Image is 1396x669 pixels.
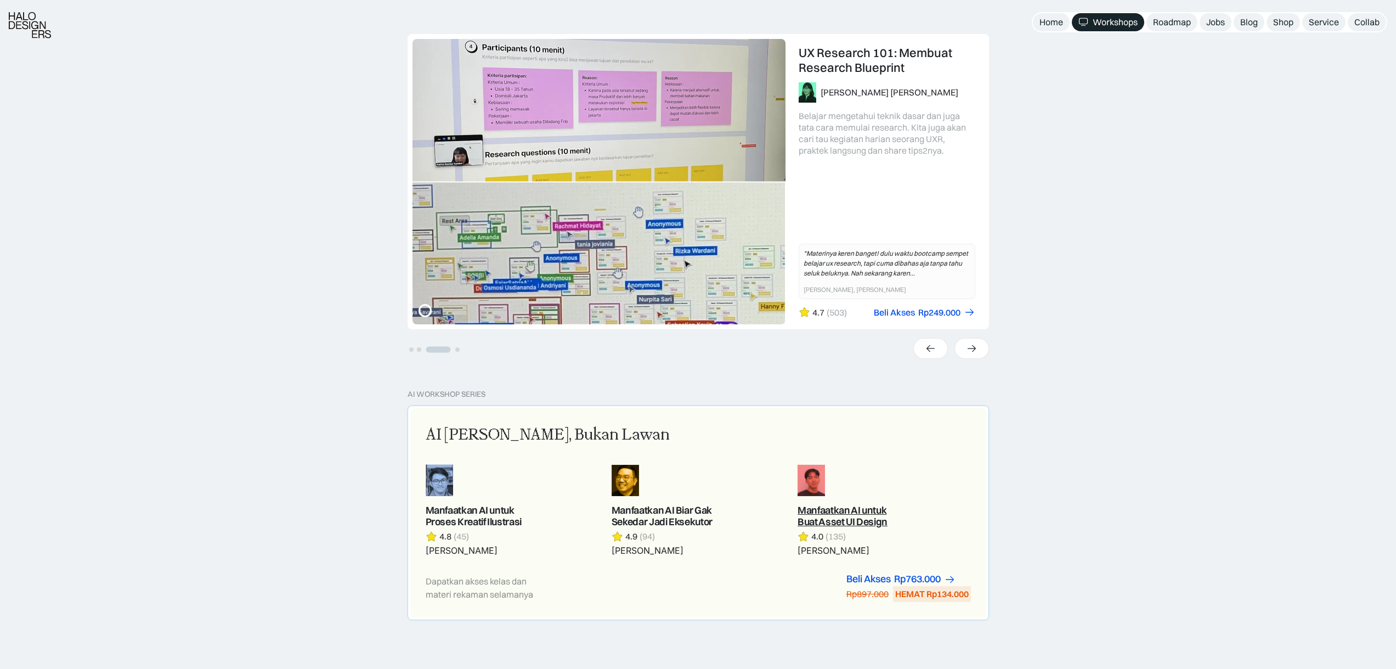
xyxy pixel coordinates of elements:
[827,307,847,318] div: (503)
[1072,13,1144,31] a: Workshops
[1302,13,1346,31] a: Service
[1206,16,1225,28] div: Jobs
[1354,16,1380,28] div: Collab
[874,307,975,318] a: Beli AksesRp249.000
[408,34,989,329] div: 3 of 4
[1240,16,1258,28] div: Blog
[1093,16,1138,28] div: Workshops
[408,344,461,353] ul: Select a slide to show
[894,574,941,585] div: Rp763.000
[1146,13,1197,31] a: Roadmap
[1033,13,1070,31] a: Home
[1153,16,1191,28] div: Roadmap
[846,574,956,585] a: Beli AksesRp763.000
[408,390,485,399] div: AI Workshop Series
[1234,13,1264,31] a: Blog
[1267,13,1300,31] a: Shop
[918,307,960,318] div: Rp249.000
[1039,16,1063,28] div: Home
[1348,13,1386,31] a: Collab
[426,424,670,447] div: AI [PERSON_NAME], Bukan Lawan
[409,347,414,352] button: Go to slide 1
[417,347,421,352] button: Go to slide 2
[426,575,550,601] div: Dapatkan akses kelas dan materi rekaman selamanya
[895,588,969,600] div: HEMAT Rp134.000
[426,347,450,353] button: Go to slide 3
[1309,16,1339,28] div: Service
[874,307,915,318] div: Beli Akses
[1273,16,1293,28] div: Shop
[455,347,460,352] button: Go to slide 4
[846,588,889,600] div: Rp897.000
[1200,13,1231,31] a: Jobs
[846,574,891,585] div: Beli Akses
[812,307,824,318] div: 4.7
